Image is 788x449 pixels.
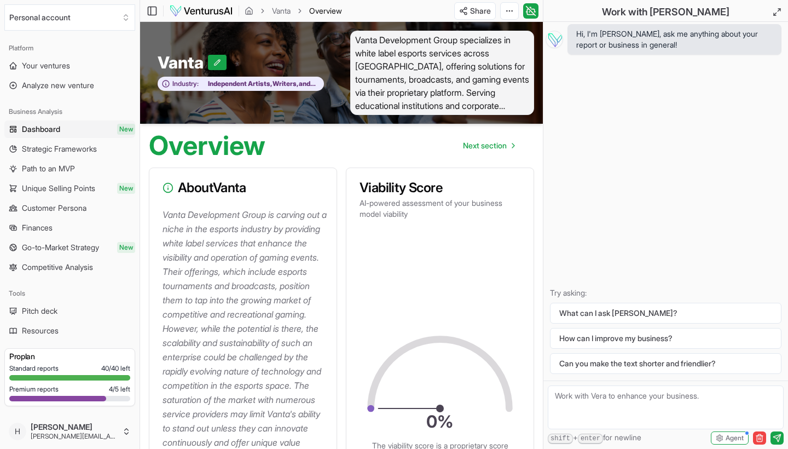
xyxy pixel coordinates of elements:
[578,434,603,444] kbd: enter
[4,285,135,302] div: Tools
[4,103,135,120] div: Business Analysis
[726,434,744,442] span: Agent
[22,325,59,336] span: Resources
[22,222,53,233] span: Finances
[9,385,59,394] span: Premium reports
[454,2,496,20] button: Share
[4,180,135,197] a: Unique Selling PointsNew
[22,163,75,174] span: Path to an MVP
[22,60,70,71] span: Your ventures
[158,53,208,72] span: Vanta
[550,303,781,324] button: What can I ask [PERSON_NAME]?
[9,364,59,373] span: Standard reports
[101,364,130,373] span: 40 / 40 left
[9,423,26,440] span: H
[109,385,130,394] span: 4 / 5 left
[4,239,135,256] a: Go-to-Market StrategyNew
[149,133,265,159] h1: Overview
[4,418,135,445] button: H[PERSON_NAME][PERSON_NAME][EMAIL_ADDRESS][DOMAIN_NAME]
[4,219,135,237] a: Finances
[22,203,86,214] span: Customer Persona
[602,4,729,20] h2: Work with [PERSON_NAME]
[22,183,95,194] span: Unique Selling Points
[4,140,135,158] a: Strategic Frameworks
[117,242,135,253] span: New
[550,328,781,349] button: How can I improve my business?
[163,181,323,194] h3: About Vanta
[22,242,99,253] span: Go-to-Market Strategy
[550,353,781,374] button: Can you make the text shorter and friendlier?
[31,422,118,432] span: [PERSON_NAME]
[9,351,130,362] h3: Pro plan
[22,124,60,135] span: Dashboard
[158,77,324,91] button: Industry:Independent Artists, Writers, and Performers
[22,262,93,273] span: Competitive Analysis
[550,287,781,298] p: Try asking:
[199,79,318,88] span: Independent Artists, Writers, and Performers
[4,57,135,74] a: Your ventures
[4,120,135,138] a: DashboardNew
[245,5,342,16] nav: breadcrumb
[4,39,135,57] div: Platform
[22,306,57,316] span: Pitch deck
[548,432,641,444] span: + for newline
[22,80,94,91] span: Analyze new venture
[272,5,291,16] a: Vanta
[31,432,118,441] span: [PERSON_NAME][EMAIL_ADDRESS][DOMAIN_NAME]
[548,434,573,444] kbd: shift
[470,5,491,16] span: Share
[546,31,563,48] img: Vera
[4,258,135,276] a: Competitive Analysis
[350,31,534,115] span: Vanta Development Group specializes in white label esports services across [GEOGRAPHIC_DATA], off...
[4,322,135,339] a: Resources
[454,135,523,157] nav: pagination
[454,135,523,157] a: Go to next page
[4,77,135,94] a: Analyze new venture
[117,124,135,135] span: New
[711,431,749,445] button: Agent
[576,28,773,50] span: Hi, I'm [PERSON_NAME], ask me anything about your report or business in general!
[172,79,199,88] span: Industry:
[360,198,520,220] p: AI-powered assessment of your business model viability
[169,4,233,18] img: logo
[117,183,135,194] span: New
[309,5,342,16] span: Overview
[360,181,520,194] h3: Viability Score
[463,140,507,151] span: Next section
[4,160,135,177] a: Path to an MVP
[22,143,97,154] span: Strategic Frameworks
[4,4,135,31] button: Select an organization
[427,412,454,432] text: 0 %
[4,302,135,320] a: Pitch deck
[4,199,135,217] a: Customer Persona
